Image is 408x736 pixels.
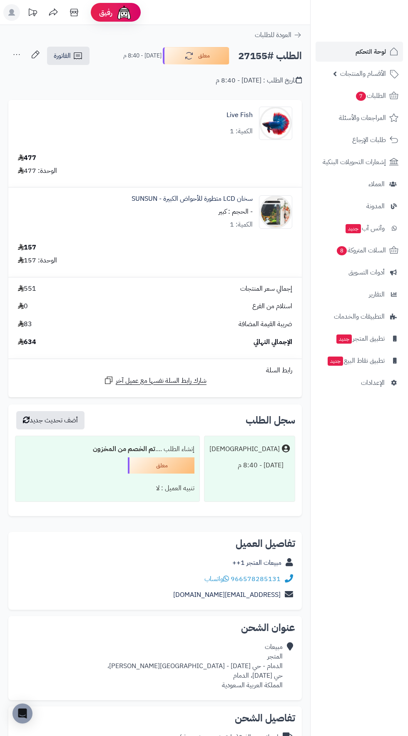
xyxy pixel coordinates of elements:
[316,196,403,216] a: المدونة
[316,108,403,128] a: المراجعات والأسئلة
[20,480,194,496] div: تنبيه العميل : لا
[356,46,386,57] span: لوحة التحكم
[240,284,292,294] span: إجمالي سعر المنتجات
[18,166,57,176] div: الوحدة: 477
[226,110,253,120] a: Live Fish
[345,222,385,234] span: وآتس آب
[328,357,343,366] span: جديد
[12,366,299,375] div: رابط السلة
[259,107,292,140] img: 1668693416-2844004-Center-1-90x90.jpg
[246,415,295,425] h3: سجل الطلب
[316,373,403,393] a: الإعدادات
[255,30,302,40] a: العودة للطلبات
[316,284,403,304] a: التقارير
[204,574,229,584] a: واتساب
[99,7,112,17] span: رفيق
[369,289,385,300] span: التقارير
[16,411,85,429] button: أضف تحديث جديد
[18,302,28,311] span: 0
[336,333,385,344] span: تطبيق المتجر
[230,127,253,136] div: الكمية: 1
[255,30,291,40] span: العودة للطلبات
[259,195,292,229] img: 1749010125-1698923991051-Screenshot_%D9%A2%D9%A0%D9%A2%D9%A3%D9%A1%D9%A1%D9%A0%D9%A2_%D9%A1%D9%A3...
[355,90,386,102] span: الطلبات
[252,302,292,311] span: استلام من الفرع
[316,351,403,371] a: تطبيق نقاط البيعجديد
[316,240,403,260] a: السلات المتروكة8
[20,441,194,457] div: إنشاء الطلب ....
[123,52,162,60] small: [DATE] - 8:40 م
[15,623,295,633] h2: عنوان الشحن
[340,68,386,80] span: الأقسام والمنتجات
[316,42,403,62] a: لوحة التحكم
[336,334,352,344] span: جديد
[316,130,403,150] a: طلبات الإرجاع
[316,329,403,349] a: تطبيق المتجرجديد
[128,457,194,474] div: معلق
[231,574,281,584] a: 966578285131
[316,218,403,238] a: وآتس آبجديد
[327,355,385,367] span: تطبيق نقاط البيع
[254,337,292,347] span: الإجمالي النهائي
[47,47,90,65] a: الفاتورة
[209,457,290,474] div: [DATE] - 8:40 م
[316,174,403,194] a: العملاء
[219,207,253,217] small: - الحجم : كبير
[356,92,366,101] span: 7
[18,337,36,347] span: 634
[346,224,361,233] span: جديد
[18,256,57,265] div: الوحدة: 157
[173,590,281,600] a: [EMAIL_ADDRESS][DOMAIN_NAME]
[216,76,302,85] div: تاريخ الطلب : [DATE] - 8:40 م
[337,246,347,255] span: 8
[15,539,295,549] h2: تفاصيل العميل
[352,134,386,146] span: طلبات الإرجاع
[18,243,36,252] div: 157
[238,47,302,65] h2: الطلب #27155
[348,267,385,278] span: أدوات التسويق
[323,156,386,168] span: إشعارات التحويلات البنكية
[116,4,132,21] img: ai-face.png
[209,444,280,454] div: [DEMOGRAPHIC_DATA]
[316,307,403,327] a: التطبيقات والخدمات
[93,444,155,454] b: تم الخصم من المخزون
[116,376,206,386] span: شارك رابط السلة نفسها مع عميل آخر
[12,704,32,724] div: Open Intercom Messenger
[336,245,386,256] span: السلات المتروكة
[334,311,385,322] span: التطبيقات والخدمات
[22,4,43,23] a: تحديثات المنصة
[230,220,253,230] div: الكمية: 1
[132,194,253,204] a: سخان LCD متطورة للأحواض الكبيرة - SUNSUN
[366,200,385,212] span: المدونة
[104,375,206,386] a: شارك رابط السلة نفسها مع عميل آخر
[18,153,36,163] div: 477
[239,319,292,329] span: ضريبة القيمة المضافة
[18,284,36,294] span: 551
[339,112,386,124] span: المراجعات والأسئلة
[54,51,71,61] span: الفاتورة
[18,319,32,329] span: 83
[163,47,229,65] button: معلق
[368,178,385,190] span: العملاء
[232,558,281,568] a: مبيعات المتجر 1++
[107,642,283,690] div: مبيعات المتجر الدمام - حي [DATE] - [GEOGRAPHIC_DATA][PERSON_NAME]، حي [DATE]، الدمام المملكة العر...
[316,262,403,282] a: أدوات التسويق
[316,86,403,106] a: الطلبات7
[316,152,403,172] a: إشعارات التحويلات البنكية
[361,377,385,389] span: الإعدادات
[15,713,295,723] h2: تفاصيل الشحن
